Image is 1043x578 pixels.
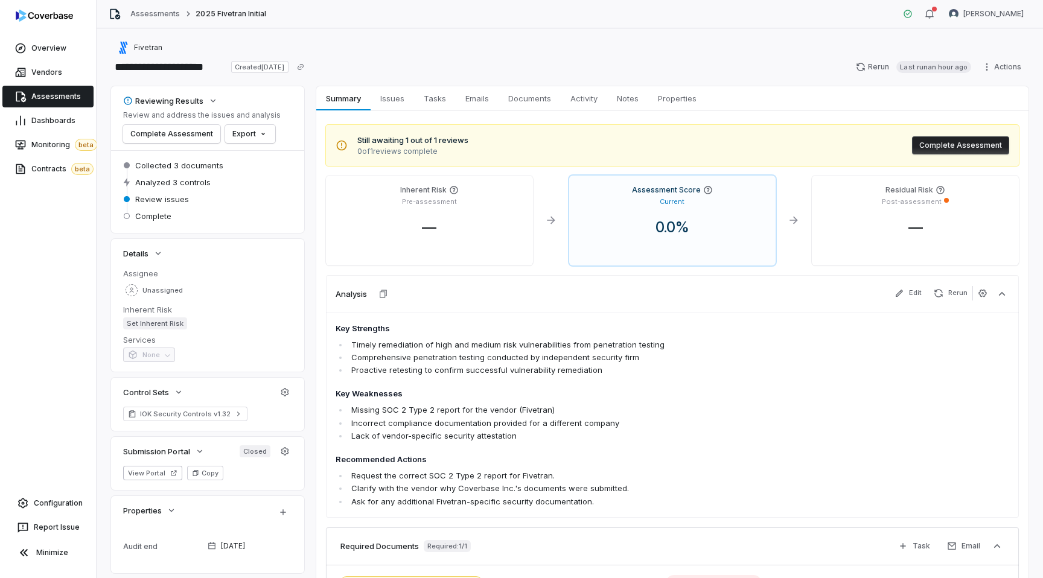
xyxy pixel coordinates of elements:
[123,125,220,143] button: Complete Assessment
[849,58,978,76] button: RerunLast runan hour ago
[130,9,180,19] a: Assessments
[402,197,457,206] p: Pre-assessment
[885,185,933,195] h4: Residual Risk
[135,211,171,221] span: Complete
[16,10,73,22] img: logo-D7KZi-bG.svg
[375,91,409,106] span: Issues
[120,381,187,403] button: Control Sets
[348,417,875,430] li: Incorrect compliance documentation provided for a different company
[2,110,94,132] a: Dashboards
[2,158,94,180] a: Contractsbeta
[357,147,468,156] span: 0 of 1 reviews complete
[899,218,933,236] span: —
[123,407,247,421] a: IOK Security Controls v1.32
[929,286,972,300] button: Rerun
[221,541,245,551] span: [DATE]
[891,537,937,555] button: Task
[348,495,875,508] li: Ask for any additional Fivetran-specific security documentation.
[660,197,684,206] p: Current
[348,430,875,442] li: Lack of vendor-specific security attestation
[140,409,231,419] span: IOK Security Controls v1.32
[336,288,367,299] h3: Analysis
[123,110,281,120] p: Review and address the issues and analysis
[5,541,91,565] button: Minimize
[123,95,203,106] div: Reviewing Results
[134,43,162,52] span: Fivetran
[123,304,292,315] dt: Inherent Risk
[912,136,1009,154] button: Complete Assessment
[340,541,419,551] h3: Required Documents
[357,135,468,147] span: Still awaiting 1 out of 1 reviews
[142,286,183,295] span: Unassigned
[31,92,81,101] span: Assessments
[31,163,94,175] span: Contracts
[890,286,927,300] button: Edit
[632,185,701,195] h4: Assessment Score
[231,61,288,73] span: Created [DATE]
[336,454,875,466] h4: Recommended Actions
[123,505,162,516] span: Properties
[940,537,987,555] button: Email
[348,364,875,376] li: Proactive retesting to confirm successful vulnerability remediation
[123,542,203,551] div: Audit end
[123,268,292,279] dt: Assignee
[646,218,699,236] span: 0.0 %
[2,37,94,59] a: Overview
[882,197,942,206] p: Post-assessment
[321,91,365,106] span: Summary
[503,91,556,106] span: Documents
[5,516,91,538] button: Report Issue
[120,90,222,112] button: Reviewing Results
[348,469,875,482] li: Request the correct SOC 2 Type 2 report for Fivetran.
[400,185,447,195] h4: Inherent Risk
[34,522,80,532] span: Report Issue
[31,68,62,77] span: Vendors
[2,62,94,83] a: Vendors
[240,445,270,457] span: Closed
[187,466,223,480] button: Copy
[135,177,211,188] span: Analyzed 3 controls
[978,58,1029,76] button: Actions
[290,56,311,78] button: Copy link
[2,86,94,107] a: Assessments
[123,466,182,480] button: View Portal
[123,387,169,398] span: Control Sets
[123,446,190,457] span: Submission Portal
[36,548,68,557] span: Minimize
[123,334,292,345] dt: Services
[120,500,180,521] button: Properties
[203,533,297,559] button: [DATE]
[135,160,223,171] span: Collected 3 documents
[196,9,266,19] span: 2025 Fivetran Initial
[949,9,958,19] img: Lili Jiang avatar
[120,440,208,462] button: Submission Portal
[123,317,187,329] span: Set Inherent Risk
[348,404,875,416] li: Missing SOC 2 Type 2 report for the vendor (Fivetran)
[419,91,451,106] span: Tasks
[113,37,166,59] button: https://fivetran.com/Fivetran
[34,498,83,508] span: Configuration
[5,492,91,514] a: Configuration
[2,134,94,156] a: Monitoringbeta
[566,91,602,106] span: Activity
[653,91,701,106] span: Properties
[336,388,875,400] h4: Key Weaknesses
[348,338,875,351] li: Timely remediation of high and medium risk vulnerabilities from penetration testing
[31,139,97,151] span: Monitoring
[225,125,275,143] button: Export
[942,5,1031,23] button: Lili Jiang avatar[PERSON_NAME]
[123,248,148,259] span: Details
[135,194,189,205] span: Review issues
[71,163,94,175] span: beta
[461,91,494,106] span: Emails
[120,243,167,264] button: Details
[31,43,66,53] span: Overview
[75,139,97,151] span: beta
[348,482,875,495] li: Clarify with the vendor why Coverbase Inc.'s documents were submitted.
[612,91,643,106] span: Notes
[348,351,875,364] li: Comprehensive penetration testing conducted by independent security firm
[336,323,875,335] h4: Key Strengths
[412,218,446,236] span: —
[424,540,471,552] span: Required: 1 / 1
[896,61,971,73] span: Last run an hour ago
